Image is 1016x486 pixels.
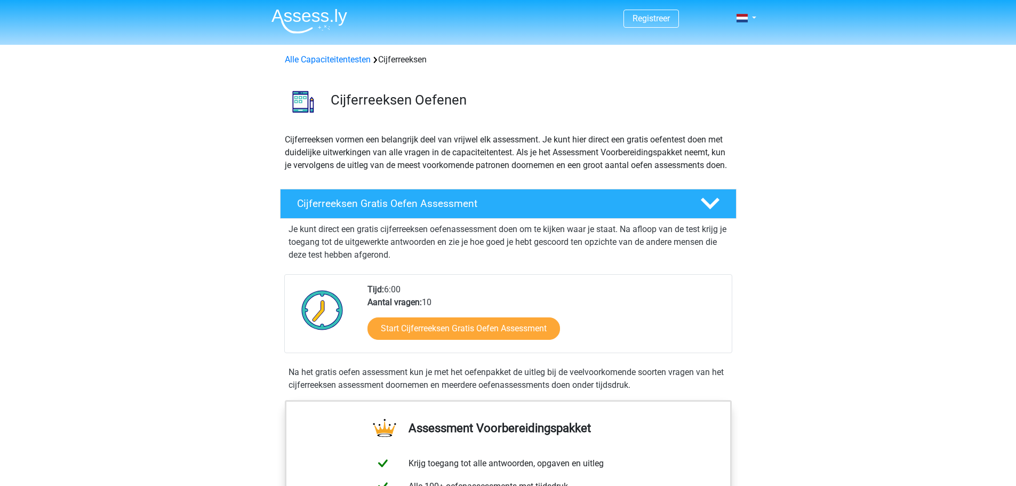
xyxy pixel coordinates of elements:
img: Assessly [271,9,347,34]
a: Cijferreeksen Gratis Oefen Assessment [276,189,741,219]
a: Registreer [633,13,670,23]
b: Aantal vragen: [367,297,422,307]
a: Start Cijferreeksen Gratis Oefen Assessment [367,317,560,340]
div: Cijferreeksen [281,53,736,66]
h3: Cijferreeksen Oefenen [331,92,728,108]
img: cijferreeksen [281,79,326,124]
b: Tijd: [367,284,384,294]
div: 6:00 10 [359,283,731,353]
p: Je kunt direct een gratis cijferreeksen oefenassessment doen om te kijken waar je staat. Na afloo... [289,223,728,261]
div: Na het gratis oefen assessment kun je met het oefenpakket de uitleg bij de veelvoorkomende soorte... [284,366,732,392]
img: Klok [295,283,349,337]
a: Alle Capaciteitentesten [285,54,371,65]
p: Cijferreeksen vormen een belangrijk deel van vrijwel elk assessment. Je kunt hier direct een grat... [285,133,732,172]
h4: Cijferreeksen Gratis Oefen Assessment [297,197,683,210]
